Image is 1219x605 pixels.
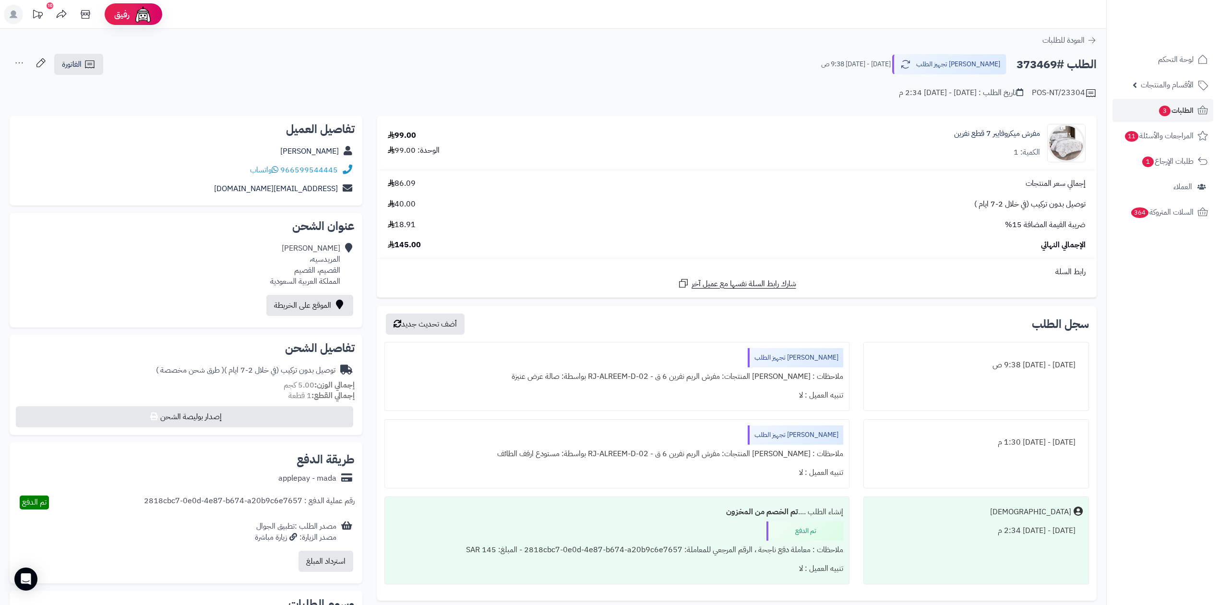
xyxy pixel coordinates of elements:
[1042,35,1085,46] span: العودة للطلبات
[22,496,47,508] span: تم الدفع
[156,365,335,376] div: توصيل بدون تركيب (في خلال 2-7 ايام )
[388,130,416,141] div: 99.00
[1112,201,1213,224] a: السلات المتروكة364
[1112,48,1213,71] a: لوحة التحكم
[144,496,355,509] div: رقم عملية الدفع : 2818cbc7-0e0d-4e87-b674-a20b9c6e7657
[1158,53,1194,66] span: لوحة التحكم
[391,445,843,463] div: ملاحظات : [PERSON_NAME] المنتجات: مفرش الريم نفرين 6 ق - RJ-ALREEM-D-02 بواسطة: مستودع ارفف الطائف
[133,5,153,24] img: ai-face.png
[1048,124,1085,162] img: 1752907550-1-90x90.jpg
[1141,155,1194,168] span: طلبات الإرجاع
[255,521,336,543] div: مصدر الطلب :تطبيق الجوال
[1124,129,1194,143] span: المراجعات والأسئلة
[388,178,416,189] span: 86.09
[62,59,82,70] span: الفاتورة
[1005,219,1086,230] span: ضريبة القيمة المضافة 15%
[1125,131,1138,142] span: 11
[17,123,355,135] h2: تفاصيل العميل
[388,145,440,156] div: الوحدة: 99.00
[1026,178,1086,189] span: إجمالي سعر المنتجات
[391,463,843,482] div: تنبيه العميل : لا
[1130,206,1194,219] span: السلات المتروكة
[954,128,1040,139] a: مفرش ميكروفايبر 7 قطع نفرين
[391,541,843,559] div: ملاحظات : معاملة دفع ناجحة ، الرقم المرجعي للمعاملة: 2818cbc7-0e0d-4e87-b674-a20b9c6e7657 - المبل...
[1032,87,1097,99] div: POS-NT/23304
[1014,147,1040,158] div: الكمية: 1
[821,60,891,69] small: [DATE] - [DATE] 9:38 ص
[297,454,355,465] h2: طريقة الدفع
[54,54,103,75] a: الفاتورة
[678,278,796,290] a: شارك رابط السلة نفسها مع عميل آخر
[391,559,843,578] div: تنبيه العميل : لا
[381,266,1093,278] div: رابط السلة
[25,5,49,26] a: تحديثات المنصة
[270,243,340,287] div: [PERSON_NAME] المريدسيه، القصيم، القصيم المملكة العربية السعودية
[214,183,338,194] a: [EMAIL_ADDRESS][DOMAIN_NAME]
[1131,207,1148,218] span: 364
[1112,99,1213,122] a: الطلبات3
[17,342,355,354] h2: تفاصيل الشحن
[280,145,339,157] a: [PERSON_NAME]
[255,532,336,543] div: مصدر الزيارة: زيارة مباشرة
[990,507,1071,518] div: [DEMOGRAPHIC_DATA]
[870,356,1083,375] div: [DATE] - [DATE] 9:38 ص
[1042,35,1097,46] a: العودة للطلبات
[388,199,416,210] span: 40.00
[391,386,843,405] div: تنبيه العميل : لا
[1154,24,1210,44] img: logo-2.png
[156,364,224,376] span: ( طرق شحن مخصصة )
[1159,106,1171,116] span: 3
[1112,175,1213,198] a: العملاء
[1041,240,1086,251] span: الإجمالي النهائي
[299,551,353,572] button: استرداد المبلغ
[386,314,465,335] button: أضف تحديث جديد
[16,406,353,427] button: إصدار بوليصة الشحن
[284,379,355,391] small: 5.00 كجم
[899,87,1023,98] div: تاريخ الطلب : [DATE] - [DATE] 2:34 م
[870,433,1083,452] div: [DATE] - [DATE] 1:30 م
[692,278,796,290] span: شارك رابط السلة نفسها مع عميل آخر
[47,2,53,9] div: 10
[1032,318,1089,330] h3: سجل الطلب
[1158,104,1194,117] span: الطلبات
[1142,157,1154,167] span: 1
[388,240,421,251] span: 145.00
[388,219,416,230] span: 18.91
[250,164,278,176] a: واتساب
[748,348,843,367] div: [PERSON_NAME] تجهيز الطلب
[1112,150,1213,173] a: طلبات الإرجاع1
[14,568,37,591] div: Open Intercom Messenger
[280,164,338,176] a: 966599544445
[311,390,355,401] strong: إجمالي القطع:
[391,367,843,386] div: ملاحظات : [PERSON_NAME] المنتجات: مفرش الريم نفرين 6 ق - RJ-ALREEM-D-02 بواسطة: صالة عرض عنيزة
[17,220,355,232] h2: عنوان الشحن
[1141,78,1194,92] span: الأقسام والمنتجات
[114,9,130,20] span: رفيق
[391,503,843,521] div: إنشاء الطلب ....
[726,506,798,518] b: تم الخصم من المخزون
[1112,124,1213,147] a: المراجعات والأسئلة11
[748,425,843,445] div: [PERSON_NAME] تجهيز الطلب
[288,390,355,401] small: 1 قطعة
[766,521,843,541] div: تم الدفع
[974,199,1086,210] span: توصيل بدون تركيب (في خلال 2-7 ايام )
[1016,55,1097,74] h2: الطلب #373469
[892,54,1006,74] button: [PERSON_NAME] تجهيز الطلب
[870,521,1083,540] div: [DATE] - [DATE] 2:34 م
[1173,180,1192,194] span: العملاء
[266,295,353,316] a: الموقع على الخريطة
[278,473,336,484] div: applepay - mada
[314,379,355,391] strong: إجمالي الوزن:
